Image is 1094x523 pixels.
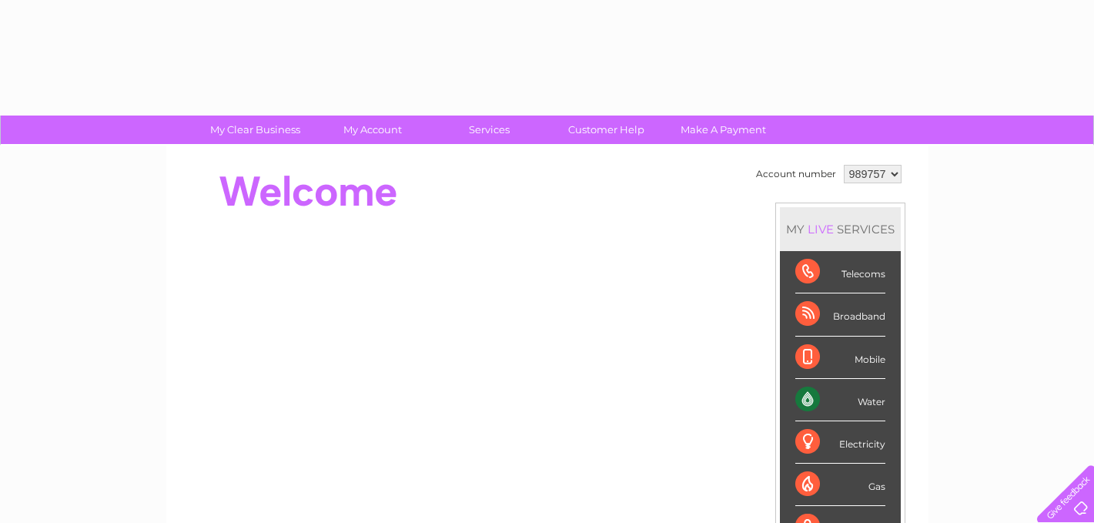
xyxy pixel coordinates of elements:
a: Customer Help [543,116,670,144]
td: Account number [752,161,840,187]
div: LIVE [805,222,837,236]
div: MY SERVICES [780,207,901,251]
a: My Clear Business [192,116,319,144]
a: My Account [309,116,436,144]
a: Services [426,116,553,144]
div: Telecoms [795,251,885,293]
div: Broadband [795,293,885,336]
div: Water [795,379,885,421]
div: Gas [795,464,885,506]
div: Electricity [795,421,885,464]
a: Make A Payment [660,116,787,144]
div: Mobile [795,337,885,379]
